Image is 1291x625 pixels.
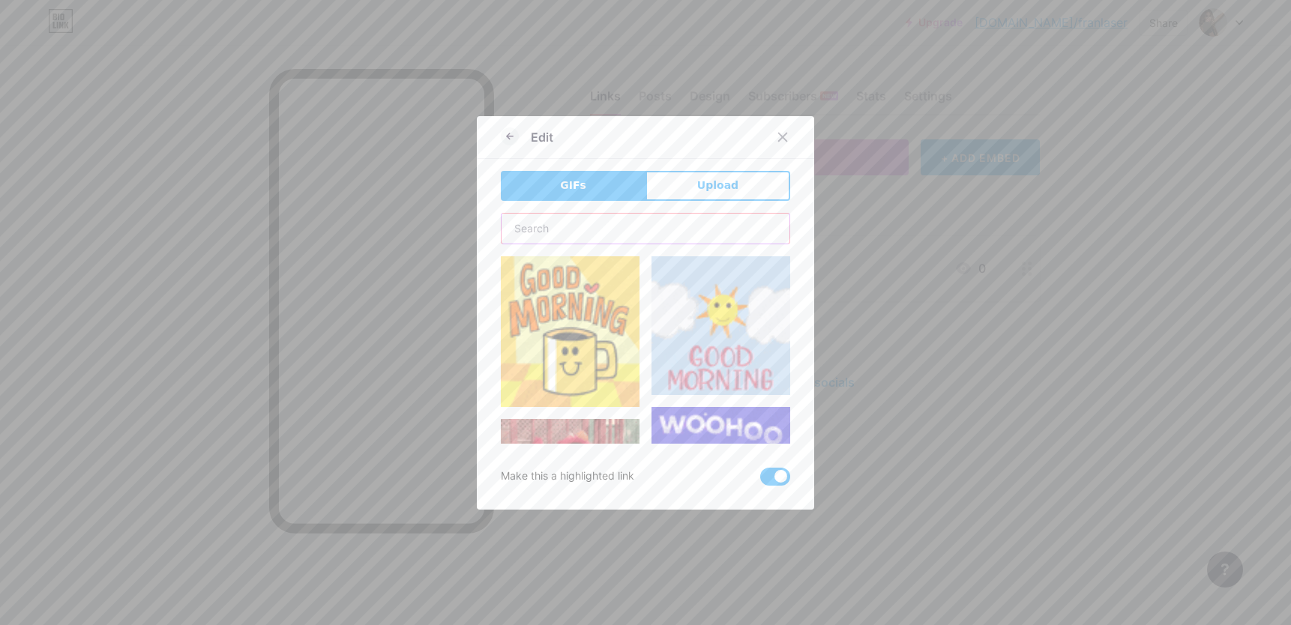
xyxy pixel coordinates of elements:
[501,256,640,407] img: Gihpy
[651,407,790,546] img: Gihpy
[645,171,790,201] button: Upload
[501,468,634,486] div: Make this a highlighted link
[651,256,790,395] img: Gihpy
[501,419,640,525] img: Gihpy
[531,128,553,146] div: Edit
[697,178,738,193] span: Upload
[501,171,645,201] button: GIFs
[502,214,789,244] input: Search
[560,178,586,193] span: GIFs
